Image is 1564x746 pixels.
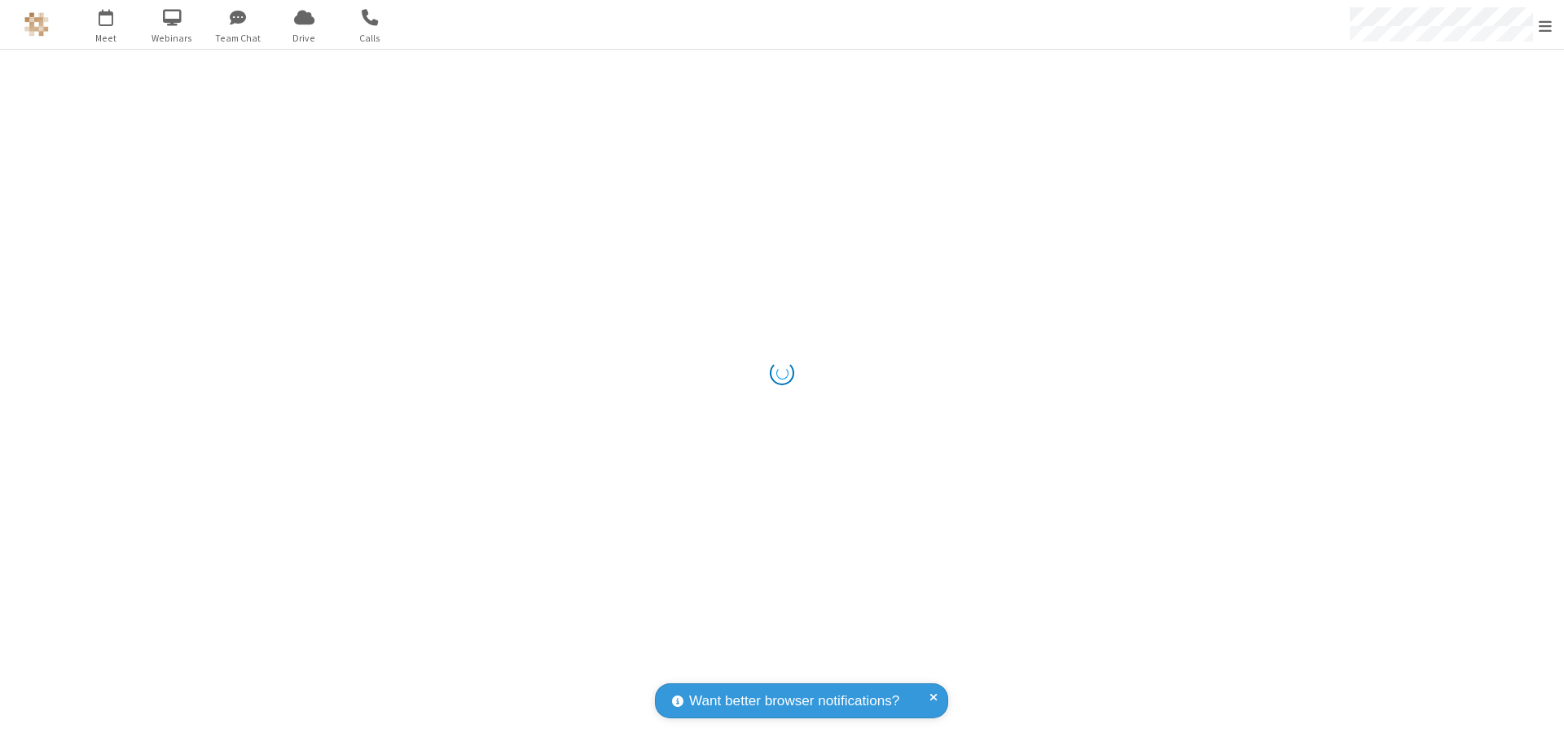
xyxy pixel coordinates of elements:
[274,31,335,46] span: Drive
[208,31,269,46] span: Team Chat
[689,691,899,712] span: Want better browser notifications?
[142,31,203,46] span: Webinars
[340,31,401,46] span: Calls
[24,12,49,37] img: QA Selenium DO NOT DELETE OR CHANGE
[76,31,137,46] span: Meet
